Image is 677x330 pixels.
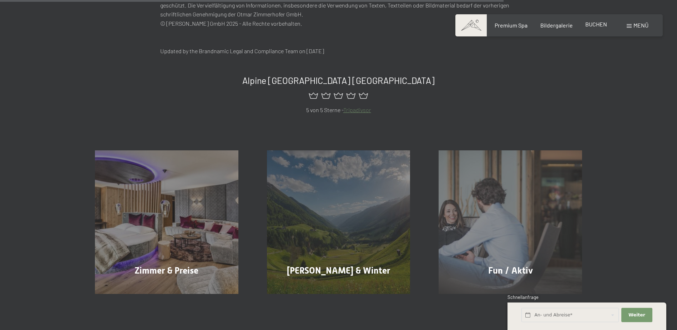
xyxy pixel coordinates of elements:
a: Urlaub im Ahrntal in Südtirol – Schwarzenstein! [PERSON_NAME] & Winter [253,150,425,294]
span: [PERSON_NAME] & Winter [287,265,390,276]
p: © [PERSON_NAME] GmbH 2025 - Alle Rechte vorbehalten. [160,19,517,28]
span: Zimmer & Preise [135,265,198,276]
span: Fun / Aktiv [488,265,533,276]
p: Updated by the Brandnamic Legal and Compliance Team on [DATE] [160,46,517,56]
a: Tripadivsor [343,106,371,113]
span: Weiter [628,312,645,318]
a: Urlaub im Ahrntal in Südtirol – Schwarzenstein! Fun / Aktiv [424,150,596,294]
a: Urlaub im Ahrntal in Südtirol – Schwarzenstein! Zimmer & Preise [81,150,253,294]
p: 5 von 5 Sterne - [95,105,582,115]
a: Premium Spa [495,22,527,29]
span: Schnellanfrage [507,294,539,300]
span: Menü [633,22,648,29]
a: Bildergalerie [540,22,573,29]
a: BUCHEN [585,21,607,27]
span: Alpine [GEOGRAPHIC_DATA] [GEOGRAPHIC_DATA] [242,75,435,86]
button: Weiter [621,308,652,322]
